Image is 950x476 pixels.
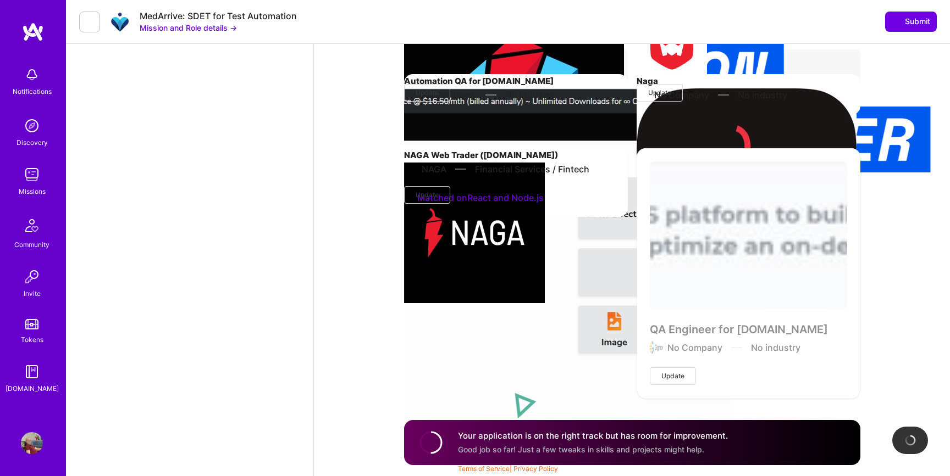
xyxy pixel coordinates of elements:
[416,190,439,200] span: Update
[648,88,671,98] span: Update
[637,11,707,81] img: Company logo
[458,464,510,473] a: Terms of Service
[404,148,628,163] h4: NAGA Web Trader ([DOMAIN_NAME])
[22,22,44,42] img: logo
[21,361,43,383] img: guide book
[66,443,950,471] div: © 2025 ATeams Inc., All rights reserved.
[885,12,937,31] button: Submit
[416,88,439,98] span: Update
[637,84,683,102] button: Update
[422,163,589,175] div: NAGA Financial Services / Fintech
[25,319,38,329] img: tokens
[109,11,131,33] img: Company Logo
[513,464,558,473] a: Privacy Policy
[458,464,558,473] span: |
[404,163,545,303] img: Company logo
[661,371,684,381] span: Update
[637,88,857,308] img: Company logo
[14,239,49,250] div: Community
[485,94,496,96] img: divider
[654,89,787,101] div: No Company No industry
[422,89,555,101] div: No Company No industry
[140,22,237,33] button: Mission and Role details →
[24,288,41,299] div: Invite
[650,367,696,385] button: Update
[637,74,860,88] h4: Naga
[140,10,297,22] div: MedArrive: SDET for Test Automation
[404,179,628,217] div: Matched on React and Node.js
[16,137,48,148] div: Discovery
[455,169,466,170] img: divider
[718,94,729,96] img: divider
[19,186,46,197] div: Missions
[21,334,43,345] div: Tokens
[404,74,628,88] h4: Automation QA for [DOMAIN_NAME]
[892,17,901,26] i: icon SendLight
[21,266,43,288] img: Invite
[85,18,94,26] i: icon LeftArrowDark
[21,64,43,86] img: bell
[892,16,930,27] span: Submit
[458,430,728,441] h4: Your application is on the right track but has room for improvement.
[885,12,937,31] div: null
[5,383,59,394] div: [DOMAIN_NAME]
[19,212,45,239] img: Community
[904,434,916,446] img: loading
[21,115,43,137] img: discovery
[21,432,43,454] img: User Avatar
[404,186,450,204] button: Update
[21,164,43,186] img: teamwork
[18,432,46,454] a: User Avatar
[13,86,52,97] div: Notifications
[458,445,704,455] span: Good job so far! Just a few tweaks in skills and projects might help.
[404,88,734,418] img: Company logo
[404,84,450,102] button: Update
